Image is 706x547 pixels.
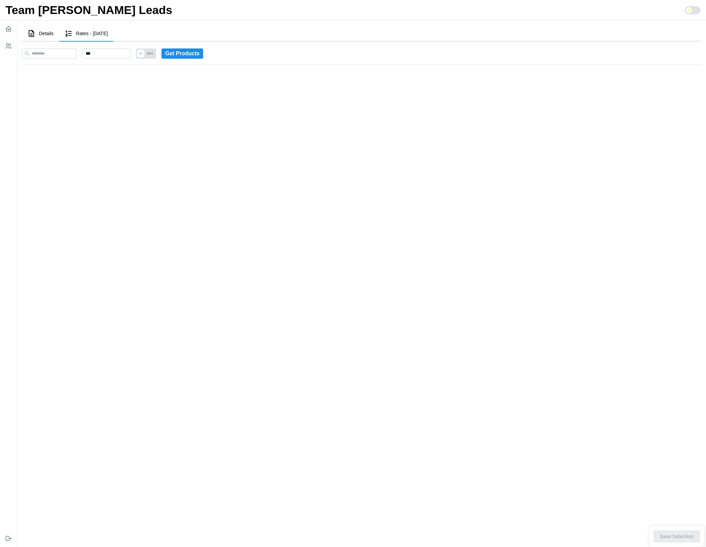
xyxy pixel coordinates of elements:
span: Get Products [165,49,199,58]
button: Save Selection [653,530,700,543]
span: Details [39,31,54,36]
button: Get Products [161,48,203,59]
span: BPC [144,48,156,59]
h1: Team [PERSON_NAME] Leads [5,2,172,17]
span: Save Selection [660,531,694,542]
